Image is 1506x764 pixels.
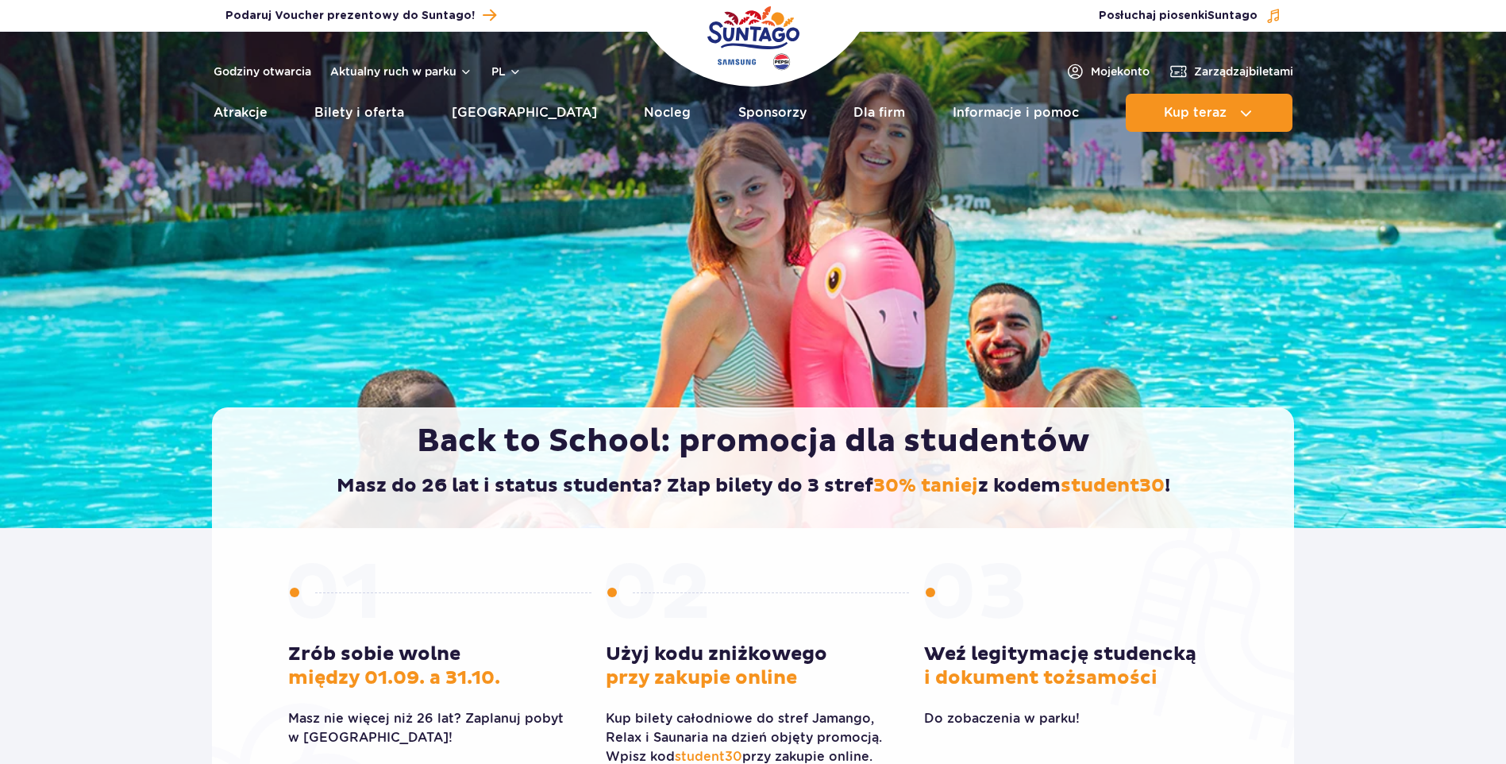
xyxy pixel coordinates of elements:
[1126,94,1292,132] button: Kup teraz
[225,5,496,26] a: Podaruj Voucher prezentowy do Suntago!
[1065,62,1150,81] a: Mojekonto
[675,749,742,764] span: student30
[1164,106,1227,120] span: Kup teraz
[1194,64,1293,79] span: Zarządzaj biletami
[924,642,1218,690] h3: Weź legitymację studencką
[606,666,797,690] span: przy zakupie online
[225,8,475,24] span: Podaruj Voucher prezentowy do Suntago!
[245,474,1261,498] h2: Masz do 26 lat i status studenta? Złap bilety do 3 stref z kodem !
[245,422,1261,461] h1: Back to School: promocja dla studentów
[1207,10,1258,21] span: Suntago
[853,94,905,132] a: Dla firm
[953,94,1079,132] a: Informacje i pomoc
[288,709,582,747] p: Masz nie więcej niż 26 lat? Zaplanuj pobyt w [GEOGRAPHIC_DATA]!
[924,666,1157,690] span: i dokument tożsamości
[1099,8,1281,24] button: Posłuchaj piosenkiSuntago
[288,642,582,690] h3: Zrób sobie wolne
[873,474,978,498] span: 30% taniej
[491,64,522,79] button: pl
[1169,62,1293,81] a: Zarządzajbiletami
[214,94,268,132] a: Atrakcje
[452,94,597,132] a: [GEOGRAPHIC_DATA]
[644,94,691,132] a: Nocleg
[606,642,899,690] h3: Użyj kodu zniżkowego
[288,666,500,690] span: między 01.09. a 31.10.
[1091,64,1150,79] span: Moje konto
[1099,8,1258,24] span: Posłuchaj piosenki
[330,65,472,78] button: Aktualny ruch w parku
[924,709,1218,728] p: Do zobaczenia w parku!
[314,94,404,132] a: Bilety i oferta
[214,64,311,79] a: Godziny otwarcia
[1061,474,1165,498] span: student30
[738,94,807,132] a: Sponsorzy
